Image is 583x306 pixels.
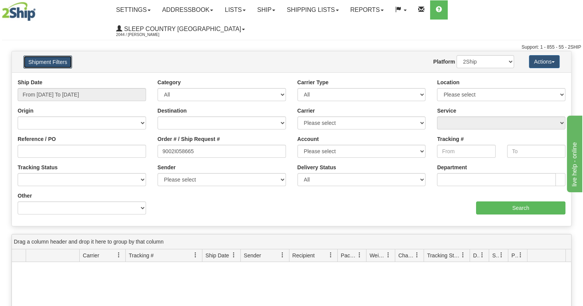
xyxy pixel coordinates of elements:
[476,249,489,262] a: Delivery Status filter column settings
[370,252,386,259] span: Weight
[437,135,463,143] label: Tracking #
[398,252,414,259] span: Charge
[292,252,315,259] span: Recipient
[433,58,455,65] label: Platform
[297,107,315,115] label: Carrier
[297,135,319,143] label: Account
[158,135,220,143] label: Order # / Ship Request #
[158,79,181,86] label: Category
[324,249,337,262] a: Recipient filter column settings
[457,249,470,262] a: Tracking Status filter column settings
[437,79,459,86] label: Location
[251,0,281,20] a: Ship
[492,252,499,259] span: Shipment Issues
[411,249,424,262] a: Charge filter column settings
[244,252,261,259] span: Sender
[18,107,33,115] label: Origin
[514,249,527,262] a: Pickup Status filter column settings
[345,0,389,20] a: Reports
[205,252,229,259] span: Ship Date
[110,0,156,20] a: Settings
[297,79,328,86] label: Carrier Type
[18,135,56,143] label: Reference / PO
[382,249,395,262] a: Weight filter column settings
[495,249,508,262] a: Shipment Issues filter column settings
[122,26,241,32] span: Sleep Country [GEOGRAPHIC_DATA]
[511,252,518,259] span: Pickup Status
[353,249,366,262] a: Packages filter column settings
[437,145,495,158] input: From
[2,2,36,21] img: logo2044.jpg
[18,79,43,86] label: Ship Date
[156,0,219,20] a: Addressbook
[297,164,336,171] label: Delivery Status
[507,145,565,158] input: To
[529,55,560,68] button: Actions
[112,249,125,262] a: Carrier filter column settings
[437,164,467,171] label: Department
[437,107,456,115] label: Service
[129,252,154,259] span: Tracking #
[281,0,344,20] a: Shipping lists
[110,20,251,39] a: Sleep Country [GEOGRAPHIC_DATA] 2044 / [PERSON_NAME]
[473,252,480,259] span: Delivery Status
[158,164,176,171] label: Sender
[18,192,32,200] label: Other
[158,107,187,115] label: Destination
[2,44,581,51] div: Support: 1 - 855 - 55 - 2SHIP
[476,201,565,214] input: Search
[116,31,174,39] span: 2044 / [PERSON_NAME]
[219,0,251,20] a: Lists
[227,249,240,262] a: Ship Date filter column settings
[18,164,57,171] label: Tracking Status
[276,249,289,262] a: Sender filter column settings
[565,114,582,192] iframe: chat widget
[341,252,357,259] span: Packages
[189,249,202,262] a: Tracking # filter column settings
[83,252,99,259] span: Carrier
[427,252,460,259] span: Tracking Status
[23,56,72,69] button: Shipment Filters
[6,5,71,14] div: live help - online
[12,234,571,249] div: grid grouping header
